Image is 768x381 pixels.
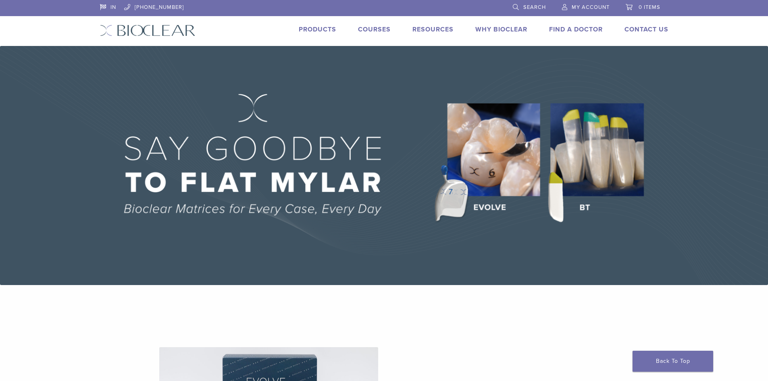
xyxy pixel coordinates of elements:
[299,25,336,33] a: Products
[549,25,603,33] a: Find A Doctor
[633,351,713,372] a: Back To Top
[624,25,668,33] a: Contact Us
[475,25,527,33] a: Why Bioclear
[523,4,546,10] span: Search
[100,25,196,36] img: Bioclear
[412,25,454,33] a: Resources
[572,4,610,10] span: My Account
[358,25,391,33] a: Courses
[639,4,660,10] span: 0 items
